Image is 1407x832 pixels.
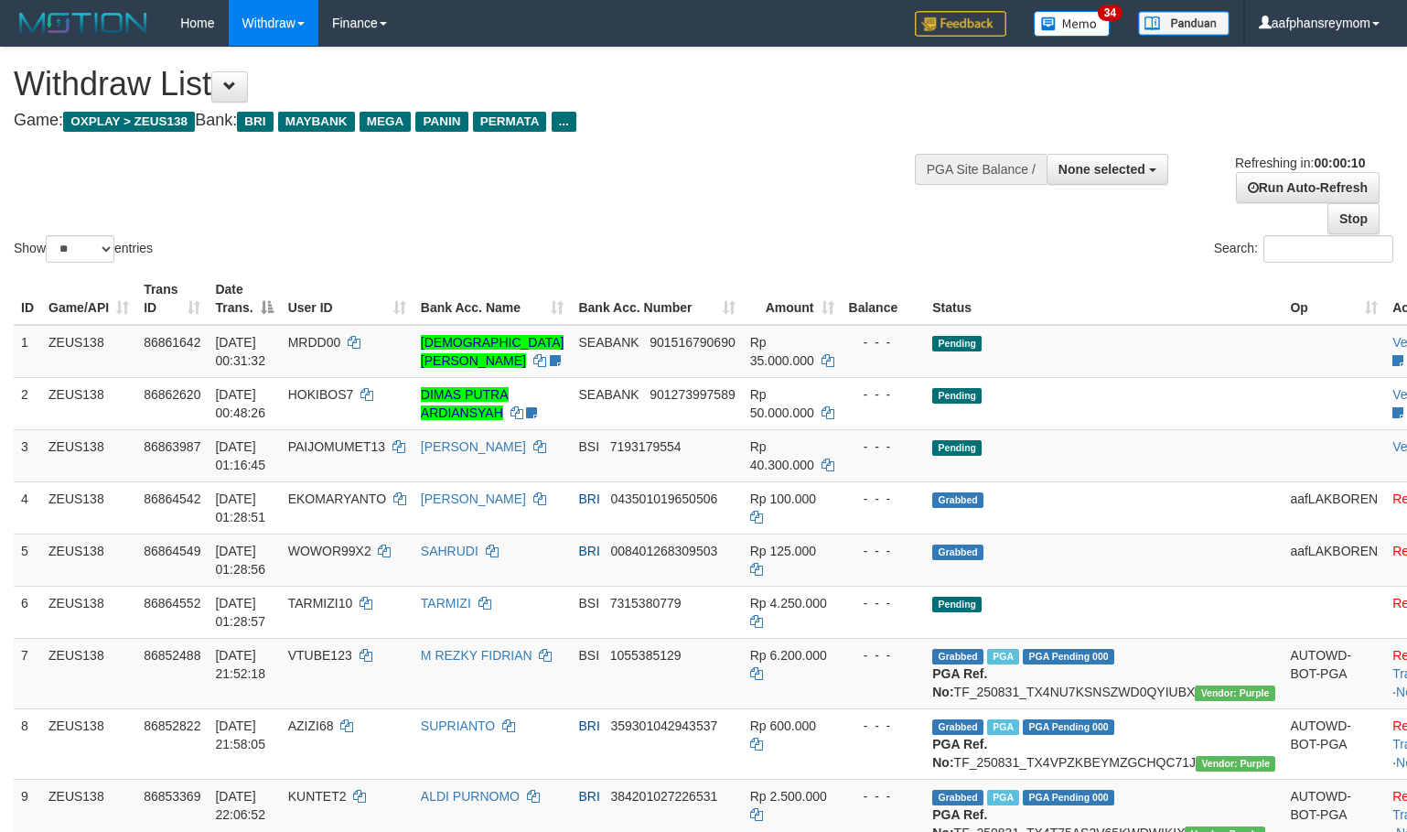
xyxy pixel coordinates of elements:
div: - - - [849,542,918,560]
span: Pending [932,336,982,351]
td: 8 [14,708,41,779]
td: AUTOWD-BOT-PGA [1283,708,1385,779]
span: BRI [578,544,599,558]
span: MAYBANK [278,112,355,132]
th: Game/API: activate to sort column ascending [41,273,136,325]
span: 86864549 [144,544,200,558]
span: 86864552 [144,596,200,610]
span: 86853369 [144,789,200,804]
span: PERMATA [473,112,547,132]
span: Rp 6.200.000 [750,648,827,663]
a: [PERSON_NAME] [421,439,526,454]
span: Rp 600.000 [750,719,816,733]
div: PGA Site Balance / [915,154,1047,185]
span: Rp 40.300.000 [750,439,814,472]
span: EKOMARYANTO [288,492,386,506]
span: PANIN [415,112,467,132]
th: User ID: activate to sort column ascending [281,273,414,325]
input: Search: [1263,235,1393,263]
span: Rp 50.000.000 [750,387,814,420]
span: Rp 100.000 [750,492,816,506]
span: [DATE] 00:31:32 [215,335,265,368]
span: None selected [1058,162,1145,177]
span: Marked by aafsolysreylen [987,649,1019,665]
span: 86862620 [144,387,200,402]
span: Copy 901273997589 to clipboard [650,387,735,402]
span: Rp 35.000.000 [750,335,814,368]
span: BRI [578,492,599,506]
span: [DATE] 21:52:18 [215,648,265,681]
th: Date Trans.: activate to sort column descending [208,273,280,325]
label: Show entries [14,235,153,263]
span: Copy 043501019650506 to clipboard [610,492,717,506]
a: [DEMOGRAPHIC_DATA][PERSON_NAME] [421,335,564,368]
span: PGA Pending [1023,790,1114,805]
span: 86852822 [144,719,200,733]
span: Pending [932,440,982,456]
span: Pending [932,597,982,612]
span: Refreshing in: [1235,156,1365,170]
select: Showentries [46,235,114,263]
span: BRI [578,789,599,804]
span: Vendor URL: https://trx4.1velocity.biz [1195,686,1274,701]
span: Rp 4.250.000 [750,596,827,610]
span: ... [552,112,576,132]
span: SEABANK [578,335,639,350]
span: Vendor URL: https://trx4.1velocity.biz [1196,756,1275,772]
td: ZEUS138 [41,325,136,378]
span: Copy 384201027226531 to clipboard [610,789,717,804]
span: Copy 1055385129 to clipboard [610,648,682,663]
td: AUTOWD-BOT-PGA [1283,638,1385,708]
span: BRI [237,112,273,132]
div: - - - [849,490,918,508]
th: Op: activate to sort column ascending [1283,273,1385,325]
a: DIMAS PUTRA ARDIANSYAH [421,387,509,420]
td: 2 [14,377,41,429]
span: 86863987 [144,439,200,454]
span: 86861642 [144,335,200,350]
span: [DATE] 22:06:52 [215,789,265,822]
td: TF_250831_TX4VPZKBEYMZGCHQC71J [925,708,1283,779]
td: TF_250831_TX4NU7KSNSZWD0QYIUBX [925,638,1283,708]
div: - - - [849,385,918,404]
div: - - - [849,717,918,735]
button: None selected [1047,154,1168,185]
td: ZEUS138 [41,534,136,586]
span: [DATE] 21:58:05 [215,719,265,751]
a: [PERSON_NAME] [421,492,526,506]
td: ZEUS138 [41,481,136,534]
a: Run Auto-Refresh [1236,172,1380,203]
span: Copy 7193179554 to clipboard [610,439,682,454]
span: Pending [932,388,982,404]
span: 86864542 [144,492,200,506]
span: [DATE] 01:28:56 [215,544,265,577]
span: PGA Pending [1023,719,1114,735]
th: Balance [842,273,926,325]
img: Feedback.jpg [915,11,1006,37]
span: Grabbed [932,649,983,665]
span: PGA Pending [1023,649,1114,665]
td: 7 [14,638,41,708]
div: - - - [849,333,918,351]
span: BRI [578,719,599,733]
div: - - - [849,594,918,612]
td: 5 [14,534,41,586]
a: SAHRUDI [421,544,478,558]
div: - - - [849,646,918,665]
td: aafLAKBOREN [1283,481,1385,534]
td: 6 [14,586,41,638]
span: BSI [578,596,599,610]
td: ZEUS138 [41,638,136,708]
span: AZIZI68 [288,719,334,733]
span: MEGA [360,112,412,132]
span: VTUBE123 [288,648,352,663]
a: TARMIZI [421,596,471,610]
span: Grabbed [932,545,983,560]
span: [DATE] 01:28:51 [215,492,265,524]
a: ALDI PURNOMO [421,789,520,804]
span: Marked by aaftrukkakada [987,790,1019,805]
span: Rp 125.000 [750,544,816,558]
span: BSI [578,648,599,663]
img: MOTION_logo.png [14,9,153,37]
b: PGA Ref. No: [932,737,987,770]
